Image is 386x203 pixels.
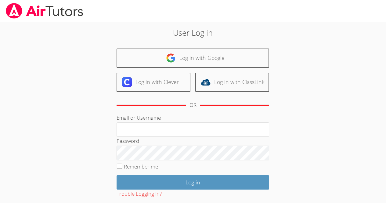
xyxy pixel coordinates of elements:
button: Trouble Logging In? [117,190,162,198]
a: Log in with Clever [117,73,190,92]
img: google-logo-50288ca7cdecda66e5e0955fdab243c47b7ad437acaf1139b6f446037453330a.svg [166,53,176,63]
label: Password [117,137,139,144]
input: Log in [117,175,269,190]
img: classlink-logo-d6bb404cc1216ec64c9a2012d9dc4662098be43eaf13dc465df04b49fa7ab582.svg [201,77,211,87]
h2: User Log in [89,27,297,38]
a: Log in with ClassLink [195,73,269,92]
img: airtutors_banner-c4298cdbf04f3fff15de1276eac7730deb9818008684d7c2e4769d2f7ddbe033.png [5,3,84,19]
label: Remember me [124,163,158,170]
img: clever-logo-6eab21bc6e7a338710f1a6ff85c0baf02591cd810cc4098c63d3a4b26e2feb20.svg [122,77,132,87]
div: OR [189,101,197,110]
a: Log in with Google [117,49,269,68]
label: Email or Username [117,114,161,121]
